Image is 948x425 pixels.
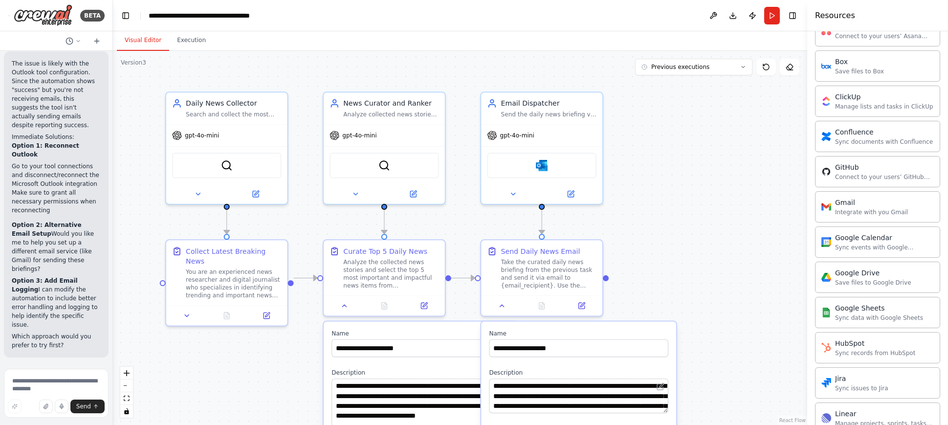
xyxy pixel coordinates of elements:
button: Click to speak your automation idea [55,400,68,413]
span: gpt-4o-mini [185,132,219,139]
div: HubSpot [835,338,915,348]
span: Previous executions [651,63,709,71]
div: Curate Top 5 Daily News [343,246,427,256]
li: Go to your tool connections and disconnect/reconnect the Microsoft Outlook integration [12,162,101,188]
button: toggle interactivity [120,405,133,418]
button: Send [70,400,105,413]
img: Confluence [821,132,831,141]
div: Collect Latest Breaking NewsYou are an experienced news researcher and digital journalist who spe... [165,239,288,326]
p: Which approach would you prefer to try first? [12,332,101,350]
label: Description [489,369,668,377]
button: No output available [363,300,405,312]
button: No output available [206,310,247,321]
g: Edge from f3f1adf5-afc0-4e17-87a0-2ca87582a697 to b0b34bd6-fad9-47a3-819b-94761df067d3 [537,210,547,234]
div: Daily News Collector [186,98,281,108]
div: Jira [835,374,888,383]
g: Edge from b6e19945-bd16-451f-bc3a-efadedc44c67 to 331e09d6-a7be-491f-825d-b529f97d74e7 [379,210,389,234]
img: Google Drive [821,272,831,282]
img: Jira [821,378,831,388]
div: Curate Top 5 Daily NewsAnalyze the collected news stories and select the top 5 most important and... [323,239,446,316]
img: SerperDevTool [221,159,233,171]
img: Linear [821,413,831,423]
a: React Flow attribution [779,418,806,423]
div: Sync issues to Jira [835,384,888,392]
div: Sync documents with Confluence [835,138,933,146]
div: Save files to Google Drive [835,279,911,287]
div: Send Daily News Email [501,246,580,256]
img: Microsoft Outlook [536,159,548,171]
div: News Curator and Ranker [343,98,439,108]
button: Hide left sidebar [119,9,132,22]
button: Upload files [39,400,53,413]
div: News Curator and RankerAnalyze collected news stories, rank them by importance and relevance, and... [323,91,446,205]
g: Edge from 8ae4ebde-efa0-4fef-8e4d-e50faa1b9624 to 331e09d6-a7be-491f-825d-b529f97d74e7 [294,273,317,283]
img: Gmail [821,202,831,212]
img: Box [821,61,831,71]
div: Save files to Box [835,67,884,75]
button: Execution [169,30,214,51]
p: Would you like me to help you set up a different email service (like Gmail) for sending these bri... [12,221,101,273]
div: Daily News CollectorSearch and collect the most important and trending news stories from {news_ca... [165,91,288,205]
div: Gmail [835,198,908,207]
label: Description [331,369,511,377]
div: You are an experienced news researcher and digital journalist who specializes in identifying tren... [186,268,281,299]
div: BETA [80,10,105,22]
button: Visual Editor [117,30,169,51]
div: Linear [835,409,934,419]
g: Edge from 937eed72-0075-4b62-a1fa-b881f09914bb to 8ae4ebde-efa0-4fef-8e4d-e50faa1b9624 [222,210,232,234]
h4: Resources [815,10,855,22]
div: React Flow controls [120,367,133,418]
p: The issue is likely with the Outlook tool configuration. Since the automation shows "success" but... [12,59,101,130]
button: Start a new chat [89,35,105,47]
button: Open in side panel [249,310,283,321]
img: HubSpot [821,343,831,353]
div: Analyze the collected news stories and select the top 5 most important and impactful news items f... [343,258,439,290]
button: Switch to previous chat [62,35,85,47]
div: Box [835,57,884,67]
div: Google Drive [835,268,911,278]
div: Send Daily News EmailTake the curated daily news briefing from the previous task and send it via ... [480,239,603,316]
div: Sync events with Google Calendar [835,244,934,251]
button: Previous executions [635,59,752,75]
label: Name [489,330,668,337]
div: Collect Latest Breaking News [186,246,281,266]
div: Sync records from HubSpot [835,349,915,357]
img: Google Sheets [821,308,831,317]
img: Logo [14,4,72,26]
button: Open in side panel [565,300,598,312]
button: zoom in [120,367,133,380]
div: Send the daily news briefing via email to {email_recipient} with proper formatting and subject line [501,111,596,118]
div: GitHub [835,162,934,172]
div: Analyze collected news stories, rank them by importance and relevance, and select the top 5 most ... [343,111,439,118]
button: No output available [521,300,563,312]
button: fit view [120,392,133,405]
label: Name [331,330,511,337]
div: Confluence [835,127,933,137]
span: gpt-4o-mini [342,132,376,139]
h2: Immediate Solutions: [12,133,101,141]
li: Make sure to grant all necessary permissions when reconnecting [12,188,101,215]
div: Connect to your users’ GitHub accounts [835,173,934,181]
nav: breadcrumb [149,11,259,21]
img: ClickUp [821,96,831,106]
button: Improve this prompt [8,400,22,413]
img: Google Calendar [821,237,831,247]
img: SerperDevTool [378,159,390,171]
div: Version 3 [121,59,146,67]
div: Integrate with you Gmail [835,208,908,216]
div: ClickUp [835,92,933,102]
button: Open in editor [655,380,666,392]
div: Manage lists and tasks in ClickUp [835,103,933,111]
img: GitHub [821,167,831,177]
button: Open in side panel [407,300,441,312]
div: Take the curated daily news briefing from the previous task and send it via email to {email_recip... [501,258,596,290]
div: Search and collect the most important and trending news stories from {news_category} for the curr... [186,111,281,118]
div: Connect to your users’ Asana accounts [835,32,934,40]
button: Open in side panel [228,188,284,200]
div: Email DispatcherSend the daily news briefing via email to {email_recipient} with proper formattin... [480,91,603,205]
div: Sync data with Google Sheets [835,314,923,322]
button: Open in side panel [385,188,441,200]
div: Email Dispatcher [501,98,596,108]
strong: Option 1: Reconnect Outlook [12,142,79,158]
button: Open in side panel [543,188,598,200]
